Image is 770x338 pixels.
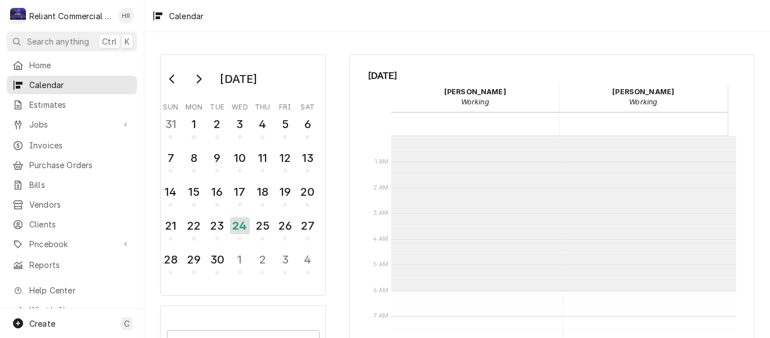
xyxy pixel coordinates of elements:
div: Reliant Commercial Appliance Repair LLC [29,10,112,22]
th: Thursday [251,99,274,112]
span: Pricebook [29,238,114,250]
div: 12 [276,150,294,166]
th: Tuesday [206,99,228,112]
span: Home [29,59,131,71]
a: Clients [7,215,137,234]
span: What's New [29,304,130,316]
div: Calendar Day Picker [160,54,326,296]
span: Reports [29,259,131,271]
div: 8 [185,150,202,166]
div: Diana Reed - Working [391,83,560,111]
div: 5 [276,116,294,133]
span: C [124,318,130,330]
span: Purchase Orders [29,159,131,171]
span: Help Center [29,284,130,296]
span: 2 AM [370,183,392,192]
button: Go to previous month [161,70,184,88]
div: 14 [162,183,179,200]
div: 21 [162,217,179,234]
a: Purchase Orders [7,156,137,174]
em: Working [461,98,489,106]
div: 24 [230,217,250,234]
span: 1 AM [372,157,392,166]
span: K [125,36,130,47]
div: 7 [162,150,179,166]
span: Bills [29,179,131,191]
span: 4 AM [370,235,392,244]
div: 28 [162,251,179,268]
div: 31 [162,116,179,133]
th: Wednesday [228,99,251,112]
div: Reliant Commercial Appliance Repair LLC's Avatar [10,8,26,24]
div: 16 [209,183,226,200]
span: Create [29,319,55,328]
div: 26 [276,217,294,234]
div: 2 [209,116,226,133]
div: 30 [209,251,226,268]
div: 25 [254,217,271,234]
div: Heath Reed's Avatar [118,8,134,24]
div: Heath Reed - Working [559,83,728,111]
th: Monday [182,99,206,112]
div: 6 [299,116,316,133]
div: HR [118,8,134,24]
a: Vendors [7,195,137,214]
span: Ctrl [102,36,117,47]
div: R [10,8,26,24]
a: Reports [7,256,137,274]
button: Go to next month [187,70,210,88]
div: 3 [276,251,294,268]
div: [DATE] [216,69,261,89]
span: 5 AM [370,260,392,269]
div: 3 [231,116,249,133]
div: 15 [185,183,202,200]
strong: [PERSON_NAME] [612,87,674,96]
div: 23 [209,217,226,234]
span: Vendors [29,199,131,210]
div: 20 [299,183,316,200]
div: 10 [231,150,249,166]
div: 27 [299,217,316,234]
div: 19 [276,183,294,200]
a: Go to What's New [7,301,137,319]
a: Go to Pricebook [7,235,137,253]
div: 4 [254,116,271,133]
span: 7 AM [371,311,392,321]
strong: [PERSON_NAME] [444,87,506,96]
span: Invoices [29,139,131,151]
span: [DATE] [368,68,736,83]
button: Search anythingCtrlK [7,32,137,51]
div: 18 [254,183,271,200]
div: 29 [185,251,202,268]
span: Search anything [27,36,89,47]
div: 17 [231,183,249,200]
div: 13 [299,150,316,166]
span: Clients [29,218,131,230]
a: Bills [7,175,137,194]
span: 6 AM [370,286,392,295]
th: Friday [274,99,297,112]
a: Go to Jobs [7,115,137,134]
th: Saturday [297,99,319,112]
a: Go to Help Center [7,281,137,300]
div: 1 [185,116,202,133]
th: Sunday [160,99,182,112]
div: 22 [185,217,202,234]
a: Calendar [7,76,137,94]
a: Home [7,56,137,74]
a: Invoices [7,136,137,155]
div: 9 [209,150,226,166]
div: 11 [254,150,271,166]
a: Estimates [7,95,137,114]
span: Estimates [29,99,131,111]
div: 1 [231,251,249,268]
span: Calendar [29,79,131,91]
span: Jobs [29,118,114,130]
div: 2 [254,251,271,268]
div: 4 [299,251,316,268]
em: Working [629,98,657,106]
span: 3 AM [370,209,392,218]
